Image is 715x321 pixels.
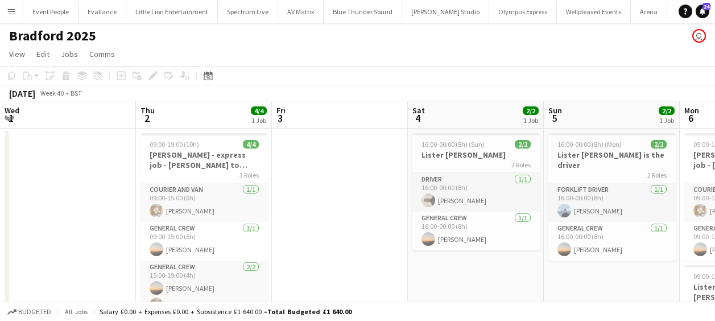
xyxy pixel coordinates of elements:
span: Comms [89,49,115,59]
a: 24 [696,5,709,18]
a: Jobs [56,47,82,61]
span: 24 [702,3,710,10]
a: Comms [85,47,119,61]
span: 5 [547,112,562,125]
app-job-card: 16:00-00:00 (8h) (Mon)2/2Lister [PERSON_NAME] is the driver2 RolesForklift Driver1/116:00-00:00 (... [548,133,676,261]
span: 2/2 [515,140,531,149]
app-card-role: General Crew1/109:00-15:00 (6h)[PERSON_NAME] [140,222,268,261]
a: Edit [32,47,54,61]
span: 2/2 [651,140,667,149]
span: Fri [276,105,286,116]
span: 2 Roles [647,171,667,179]
app-card-role: Driver1/116:00-00:00 (8h)[PERSON_NAME] [412,173,540,212]
span: Budgeted [18,308,51,316]
span: Sat [412,105,425,116]
span: Mon [684,105,699,116]
span: View [9,49,25,59]
div: 1 Job [659,116,674,125]
h1: Bradford 2025 [9,27,96,44]
app-card-role: General Crew1/116:00-00:00 (8h)[PERSON_NAME] [548,222,676,261]
span: 6 [683,112,699,125]
button: Little Lion Entertainment [126,1,218,23]
button: Olympus Express [489,1,557,23]
app-card-role: General Crew1/116:00-00:00 (8h)[PERSON_NAME] [412,212,540,250]
span: 16:00-00:00 (8h) (Sun) [421,140,485,149]
span: 3 Roles [239,171,259,179]
span: 2/2 [523,106,539,115]
app-card-role: General Crew2/215:00-19:00 (4h)[PERSON_NAME][PERSON_NAME] [140,261,268,316]
button: Wellpleased Events [557,1,631,23]
span: 2 [139,112,155,125]
span: 16:00-00:00 (8h) (Mon) [557,140,622,149]
button: Blue Thunder Sound [324,1,402,23]
button: Spectrum Live [218,1,278,23]
div: 1 Job [251,116,266,125]
div: 1 Job [523,116,538,125]
div: [DATE] [9,88,35,99]
span: 09:00-19:00 (10h) [150,140,199,149]
span: Wed [5,105,19,116]
span: Week 40 [38,89,66,97]
span: 2 Roles [511,160,531,169]
h3: Lister [PERSON_NAME] is the driver [548,150,676,170]
div: Salary £0.00 + Expenses £0.00 + Subsistence £1 640.00 = [100,307,352,316]
span: 4/4 [243,140,259,149]
span: 2/2 [659,106,675,115]
button: [PERSON_NAME] Studio [402,1,489,23]
button: Evallance [78,1,126,23]
app-card-role: Courier and Van1/109:00-15:00 (6h)[PERSON_NAME] [140,183,268,222]
button: Event People [23,1,78,23]
app-card-role: Forklift Driver1/116:00-00:00 (8h)[PERSON_NAME] [548,183,676,222]
div: BST [71,89,82,97]
span: 4/4 [251,106,267,115]
button: Arena [631,1,667,23]
h3: [PERSON_NAME] - express job - [PERSON_NAME] to [PERSON_NAME] [PERSON_NAME] [140,150,268,170]
app-job-card: 09:00-19:00 (10h)4/4[PERSON_NAME] - express job - [PERSON_NAME] to [PERSON_NAME] [PERSON_NAME]3 R... [140,133,268,302]
span: 3 [275,112,286,125]
a: View [5,47,30,61]
span: 4 [411,112,425,125]
span: All jobs [63,307,90,316]
span: Jobs [61,49,78,59]
h3: Lister [PERSON_NAME] [412,150,540,160]
span: Edit [36,49,49,59]
button: Budgeted [6,306,53,318]
span: Sun [548,105,562,116]
button: AV Matrix [278,1,324,23]
span: Total Budgeted £1 640.00 [267,307,352,316]
app-job-card: 16:00-00:00 (8h) (Sun)2/2Lister [PERSON_NAME]2 RolesDriver1/116:00-00:00 (8h)[PERSON_NAME]General... [412,133,540,250]
span: Thu [140,105,155,116]
span: 1 [3,112,19,125]
app-user-avatar: Dominic Riley [692,29,706,43]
